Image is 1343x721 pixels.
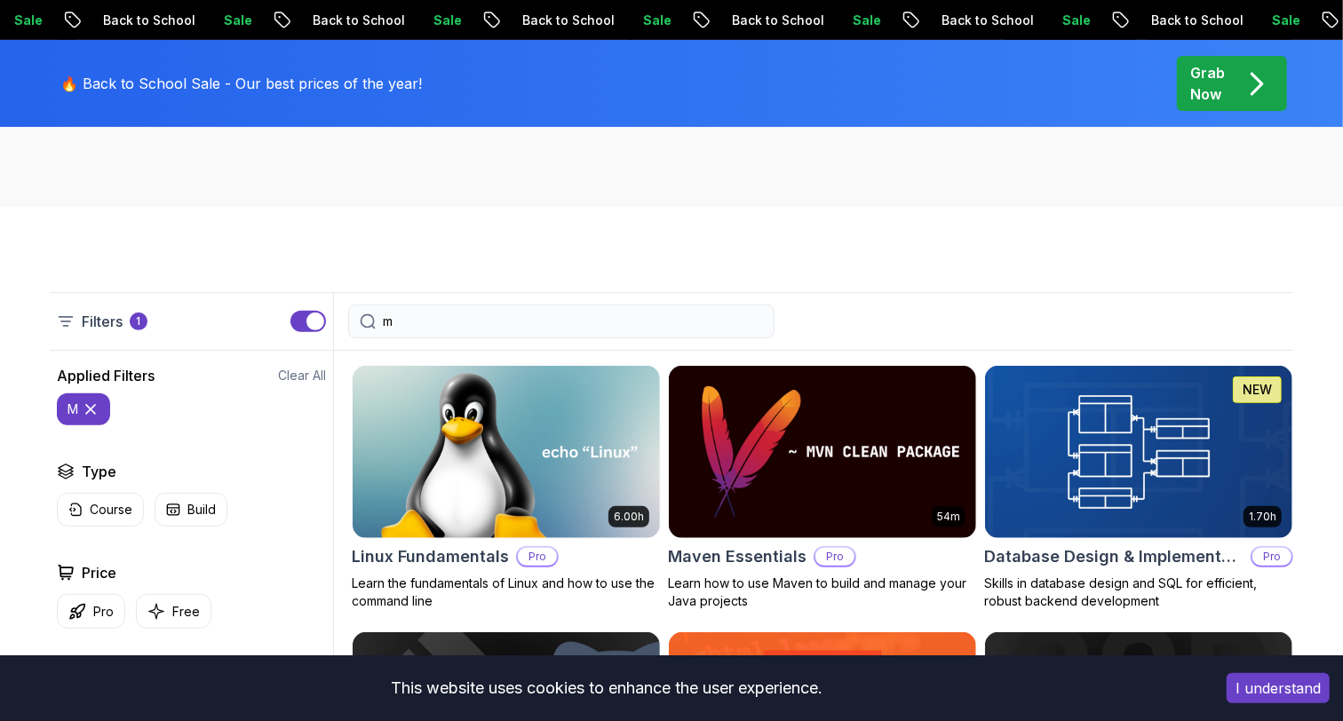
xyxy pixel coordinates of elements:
[985,366,1292,538] img: Database Design & Implementation card
[1190,62,1225,105] p: Grab Now
[353,366,660,538] img: Linux Fundamentals card
[155,493,227,527] button: Build
[614,510,644,524] p: 6.00h
[201,12,258,29] p: Sale
[68,400,78,418] p: m
[937,510,960,524] p: 54m
[668,574,977,610] p: Learn how to use Maven to build and manage your Java projects
[278,367,326,384] button: Clear All
[137,314,141,329] p: 1
[187,501,216,519] p: Build
[352,365,661,610] a: Linux Fundamentals card6.00hLinux FundamentalsProLearn the fundamentals of Linux and how to use t...
[668,365,977,610] a: Maven Essentials card54mMaven EssentialsProLearn how to use Maven to build and manage your Java p...
[90,501,132,519] p: Course
[1227,673,1330,703] button: Accept cookies
[60,73,422,94] p: 🔥 Back to School Sale - Our best prices of the year!
[1249,12,1306,29] p: Sale
[984,544,1244,569] h2: Database Design & Implementation
[499,12,620,29] p: Back to School
[984,365,1293,610] a: Database Design & Implementation card1.70hNEWDatabase Design & ImplementationProSkills in databas...
[918,12,1039,29] p: Back to School
[709,12,830,29] p: Back to School
[93,603,114,621] p: Pro
[57,365,155,386] h2: Applied Filters
[815,548,854,566] p: Pro
[518,548,557,566] p: Pro
[290,12,410,29] p: Back to School
[172,603,200,621] p: Free
[1039,12,1096,29] p: Sale
[984,574,1293,610] p: Skills in database design and SQL for efficient, robust backend development
[136,594,211,629] button: Free
[1128,12,1249,29] p: Back to School
[82,461,116,482] h2: Type
[1252,548,1291,566] p: Pro
[352,544,509,569] h2: Linux Fundamentals
[82,311,123,332] p: Filters
[830,12,886,29] p: Sale
[1243,381,1272,399] p: NEW
[1249,510,1276,524] p: 1.70h
[57,594,125,629] button: Pro
[410,12,467,29] p: Sale
[57,393,110,425] button: m
[383,313,763,330] input: Search Java, React, Spring boot ...
[620,12,677,29] p: Sale
[57,493,144,527] button: Course
[82,562,116,583] h2: Price
[13,669,1200,708] div: This website uses cookies to enhance the user experience.
[669,366,976,538] img: Maven Essentials card
[668,544,807,569] h2: Maven Essentials
[80,12,201,29] p: Back to School
[352,574,661,610] p: Learn the fundamentals of Linux and how to use the command line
